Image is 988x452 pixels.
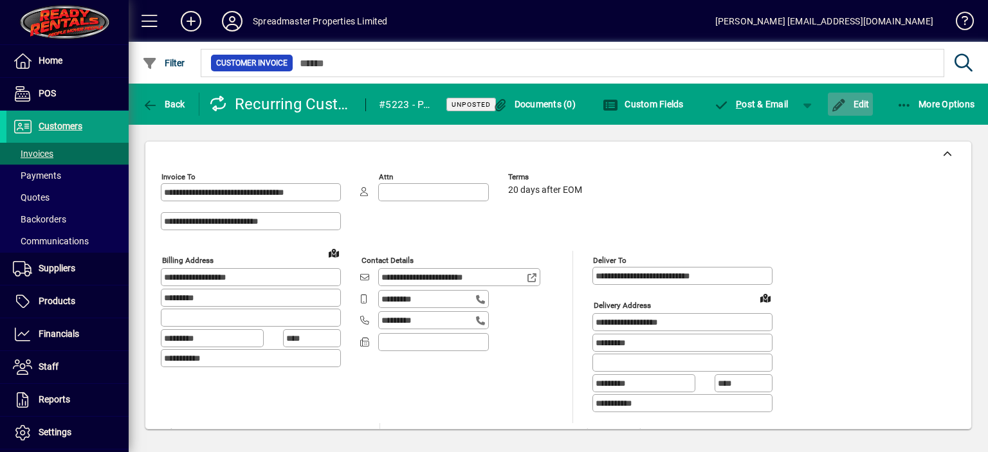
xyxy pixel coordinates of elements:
span: Quotes [13,192,50,203]
a: Backorders [6,208,129,230]
span: Backorders [13,214,66,224]
span: Products [39,296,75,306]
div: #5223 - PAYE [DATE] [379,95,430,115]
button: More Options [893,93,978,116]
mat-label: # of occurrences after this [574,428,666,437]
a: Communications [6,230,129,252]
mat-label: Deliver To [593,256,627,265]
span: Invoices [13,149,53,159]
span: Financials [39,329,79,339]
span: POS [39,88,56,98]
span: P [736,99,742,109]
a: Financials [6,318,129,350]
button: Post & Email [708,93,795,116]
span: Payments [13,170,61,181]
button: Edit [828,93,873,116]
div: Recurring Customer Invoice [209,94,353,114]
a: View on map [324,242,344,263]
mat-label: Recurs every [400,428,443,437]
a: Invoices [6,143,129,165]
a: Home [6,45,129,77]
span: Edit [831,99,870,109]
span: Settings [39,427,71,437]
a: View on map [755,287,776,308]
a: Settings [6,417,129,449]
button: Custom Fields [599,93,687,116]
span: Suppliers [39,263,75,273]
span: Customer Invoice [216,57,288,69]
a: POS [6,78,129,110]
a: Knowledge Base [946,3,972,44]
span: ost & Email [714,99,789,109]
span: Filter [142,58,185,68]
mat-label: Attn [379,172,393,181]
a: Payments [6,165,129,186]
a: Suppliers [6,253,129,285]
span: Documents (0) [492,99,576,109]
span: Reports [39,394,70,404]
button: Back [139,93,188,116]
mat-label: Deliver via [161,428,197,437]
span: Home [39,55,62,66]
a: Quotes [6,186,129,208]
app-page-header-button: Back [129,93,199,116]
button: Documents (0) [489,93,579,116]
div: [PERSON_NAME] [EMAIL_ADDRESS][DOMAIN_NAME] [715,11,933,32]
span: Custom Fields [603,99,684,109]
button: Add [170,10,212,33]
span: Unposted [452,100,491,109]
span: Terms [508,173,585,181]
span: More Options [897,99,975,109]
mat-label: Invoice To [161,172,196,181]
a: Reports [6,384,129,416]
a: Staff [6,351,129,383]
span: 20 days after EOM [508,185,582,195]
div: Spreadmaster Properties Limited [253,11,387,32]
a: Products [6,285,129,318]
button: Profile [212,10,253,33]
span: Customers [39,121,82,131]
span: Communications [13,236,89,246]
span: Back [142,99,185,109]
span: Staff [39,361,59,372]
button: Filter [139,51,188,75]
